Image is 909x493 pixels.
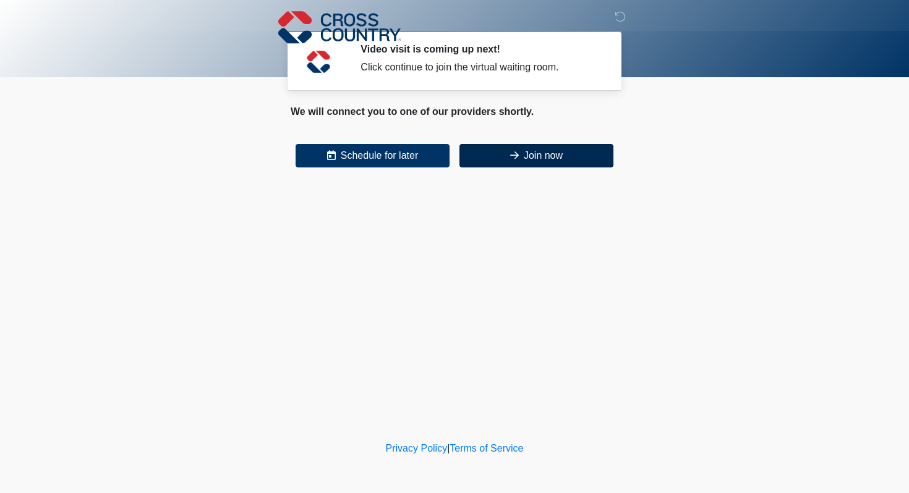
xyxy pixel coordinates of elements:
[300,43,337,80] img: Agent Avatar
[447,443,450,453] a: |
[296,144,450,167] button: Schedule for later
[459,144,613,167] button: Join now
[278,9,401,45] img: Cross Country Logo
[291,104,618,119] div: We will connect you to one of our providers shortly.
[450,443,523,453] a: Terms of Service
[361,60,600,75] div: Click continue to join the virtual waiting room.
[386,443,448,453] a: Privacy Policy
